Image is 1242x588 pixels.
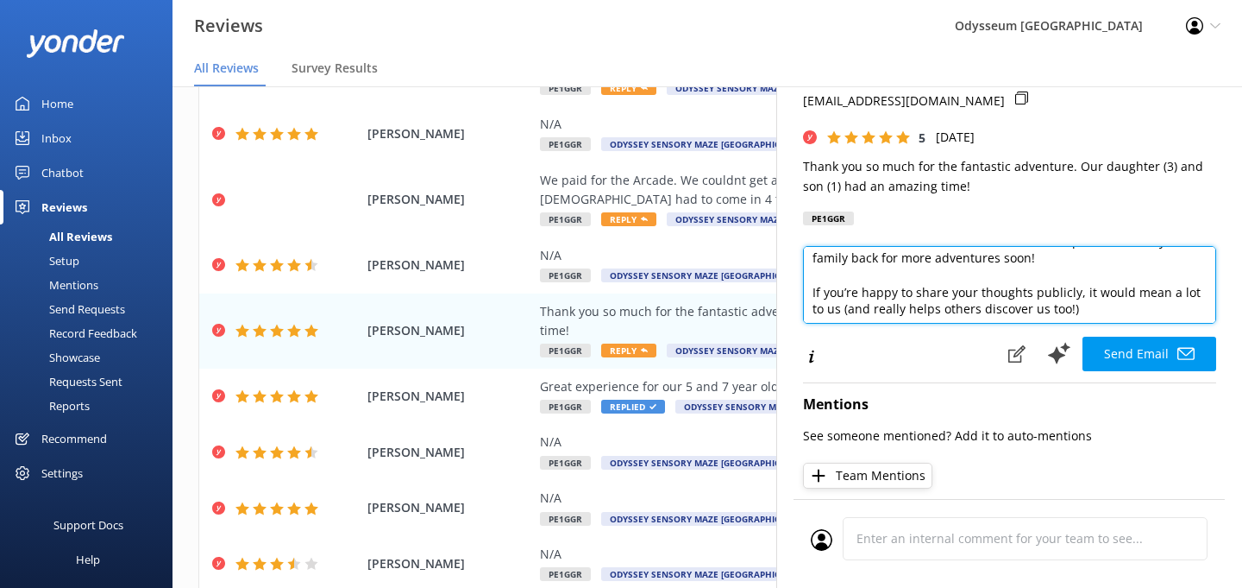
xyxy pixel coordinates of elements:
div: Home [41,86,73,121]
a: Setup [10,249,172,273]
p: See someone mentioned? Add it to auto-mentions [803,427,1216,446]
button: Team Mentions [803,463,932,489]
div: All Reviews [10,224,112,249]
div: Record Feedback [10,321,137,345]
span: PE1GGR [540,137,591,151]
div: Showcase [10,345,100,370]
div: We paid for the Arcade. We couldnt get a lot of the machines to work. The [DEMOGRAPHIC_DATA] had ... [540,171,1099,210]
span: PE1GGR [540,81,591,95]
div: N/A [540,246,1099,265]
div: N/A [540,489,1099,508]
a: Reports [10,394,172,418]
span: PE1GGR [540,212,591,226]
span: PE1GGR [540,456,591,470]
span: Odyssey Sensory Maze [GEOGRAPHIC_DATA] [601,137,818,151]
span: All Reviews [194,60,259,77]
p: [DATE] [936,128,975,147]
span: Odyssey Sensory Maze [GEOGRAPHIC_DATA] [601,567,818,581]
div: Recommend [41,421,107,456]
span: PE1GGR [540,269,591,282]
a: Send Requests [10,297,172,321]
span: [PERSON_NAME] [367,554,531,573]
div: Reviews [41,190,87,224]
span: Odyssey Sensory Maze [GEOGRAPHIC_DATA] [675,400,892,414]
div: Chatbot [41,155,84,190]
span: PE1GGR [540,400,591,414]
div: Settings [41,456,83,490]
span: PE1GGR [540,344,591,357]
p: [EMAIL_ADDRESS][DOMAIN_NAME] [803,92,1005,111]
span: Reply [601,81,656,95]
div: Inbox [41,121,72,155]
span: Odyssey Sensory Maze [GEOGRAPHIC_DATA] [601,456,818,470]
span: [PERSON_NAME] [367,321,531,340]
span: [PERSON_NAME] [367,190,531,209]
div: Reports [10,394,90,418]
span: Odyssey Sensory Maze [GEOGRAPHIC_DATA] [667,212,883,226]
span: PE1GGR [540,567,591,581]
div: N/A [540,545,1099,564]
div: Setup [10,249,79,273]
span: Replied [601,400,665,414]
span: Odyssey Sensory Maze [GEOGRAPHIC_DATA] [601,269,818,282]
span: [PERSON_NAME] [367,124,531,143]
p: Thank you so much for the fantastic adventure. Our daughter (3) and son (1) had an amazing time! [803,157,1216,196]
span: Reply [601,212,656,226]
span: [PERSON_NAME] [367,443,531,462]
button: Send Email [1082,337,1216,371]
div: Great experience for our 5 and 7 year olds! [540,377,1099,396]
div: N/A [540,433,1099,452]
h3: Reviews [194,12,263,40]
span: Survey Results [292,60,378,77]
span: Reply [601,344,656,357]
h4: Mentions [803,394,1216,416]
img: yonder-white-logo.png [26,29,125,58]
div: Support Docs [53,508,123,542]
div: Mentions [10,273,98,297]
a: Record Feedback [10,321,172,345]
div: Requests Sent [10,370,122,394]
span: PE1GGR [540,512,591,526]
span: 5 [919,130,925,146]
textarea: Thank you so much, [PERSON_NAME]! We’re thrilled to hear your little ones had such a wonderful ti... [803,246,1216,324]
img: user_profile.svg [811,529,832,551]
div: Thank you so much for the fantastic adventure. Our daughter (3) and son (1) had an amazing time! [540,302,1099,341]
span: [PERSON_NAME] [367,256,531,275]
div: Help [76,542,100,577]
a: Showcase [10,345,172,370]
a: Mentions [10,273,172,297]
span: [PERSON_NAME] [367,387,531,406]
span: Odyssey Sensory Maze [GEOGRAPHIC_DATA] [601,512,818,526]
div: N/A [540,115,1099,134]
span: [PERSON_NAME] [367,498,531,517]
span: Odyssey Sensory Maze [GEOGRAPHIC_DATA] [667,344,883,357]
div: PE1GGR [803,212,854,225]
span: Odyssey Sensory Maze [GEOGRAPHIC_DATA] [667,81,883,95]
div: Send Requests [10,297,125,321]
a: All Reviews [10,224,172,249]
a: Requests Sent [10,370,172,394]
